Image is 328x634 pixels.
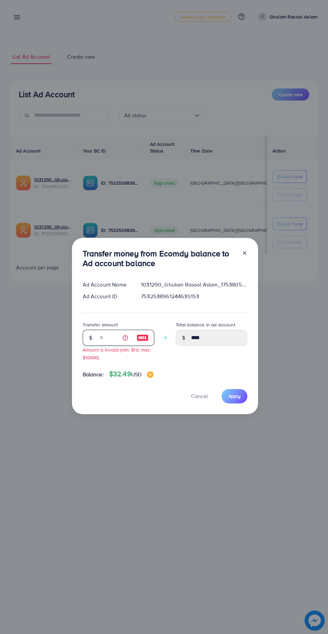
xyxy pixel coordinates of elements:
[222,389,247,403] button: Apply
[109,370,154,378] h4: $32.49
[83,371,104,378] span: Balance:
[136,281,252,289] div: 1031290_Ghulam Rasool Aslam_1753805901568
[137,334,149,342] img: image
[191,392,208,400] span: Cancel
[83,346,151,361] small: Amount is invalid (min: $10, max: $10000)
[131,371,142,378] span: USD
[77,293,136,300] div: Ad Account ID
[147,371,154,378] img: image
[83,249,237,268] h3: Transfer money from Ecomdy balance to Ad account balance
[183,389,216,403] button: Cancel
[83,321,118,328] label: Transfer amount
[228,393,241,399] span: Apply
[77,281,136,289] div: Ad Account Name
[176,321,235,328] label: Total balance in ad account
[136,293,252,300] div: 7532538961244635153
